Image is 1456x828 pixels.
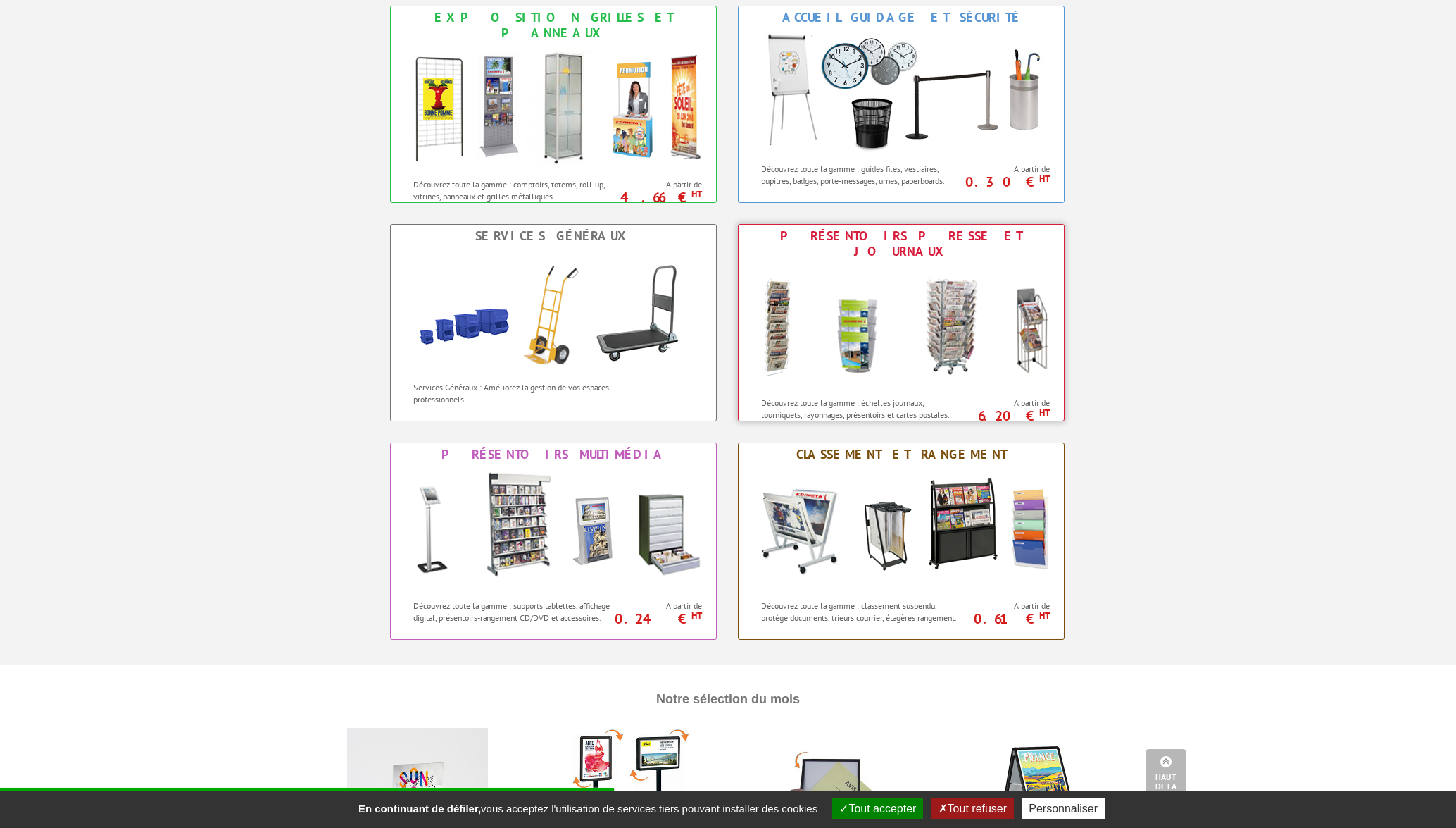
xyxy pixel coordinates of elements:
sup: HT [1039,610,1050,622]
a: Accueil Guidage et Sécurité Accueil Guidage et Sécurité Découvrez toute la gamme : guides files, ... [738,6,1065,203]
strong: En continuant de défiler, [358,803,481,815]
div: Services Généraux [394,228,713,244]
button: Tout refuser [931,798,1014,819]
img: Accueil Guidage et Sécurité [746,29,1056,156]
img: Exposition Grilles et Panneaux [398,44,708,171]
span: A partir de [966,163,1050,175]
div: Présentoirs Presse et Journaux [742,228,1060,259]
img: Services Généraux [398,247,708,374]
a: Présentoirs Multimédia Présentoirs Multimédia Découvrez toute la gamme : supports tablettes, affi... [390,443,717,640]
p: Découvrez toute la gamme : guides files, vestiaires, pupitres, badges, porte-messages, urnes, pap... [761,163,962,187]
p: 4.66 € [611,193,702,202]
a: Haut de la page [1146,749,1186,807]
span: A partir de [966,600,1050,612]
img: Présentoirs Multimédia [398,466,708,593]
div: Accueil Guidage et Sécurité [742,10,1060,25]
sup: HT [691,188,702,200]
p: 0.61 € [959,614,1050,623]
p: 0.30 € [959,178,1050,186]
p: Services Généraux : Améliorez la gestion de vos espaces professionnels. [413,381,614,405]
sup: HT [691,610,702,622]
div: Présentoirs Multimédia [394,447,713,462]
div: Classement et Rangement [742,447,1060,462]
span: A partir de [966,397,1050,409]
a: Présentoirs Presse et Journaux Présentoirs Presse et Journaux Découvrez toute la gamme : échelles... [738,224,1065,421]
button: Tout accepter [832,798,923,819]
sup: HT [1039,407,1050,419]
img: Classement et Rangement [746,466,1056,593]
p: Découvrez toute la gamme : comptoirs, totems, roll-up, vitrines, panneaux et grilles métalliques. [413,178,614,202]
h4: Notre Sélection du mois [330,679,1126,721]
p: Découvrez toute la gamme : échelles journaux, tourniquets, rayonnages, présentoirs et cartes post... [761,397,962,421]
a: Services Généraux Services Généraux Services Généraux : Améliorez la gestion de vos espaces profe... [390,224,717,421]
a: Classement et Rangement Classement et Rangement Découvrez toute la gamme : classement suspendu, p... [738,443,1065,640]
img: Présentoirs Presse et Journaux [746,263,1056,390]
div: Exposition Grilles et Panneaux [394,10,713,41]
span: A partir de [618,179,702,190]
p: Découvrez toute la gamme : classement suspendu, protège documents, trieurs courrier, étagères ran... [761,600,962,624]
p: Découvrez toute la gamme : supports tablettes, affichage digital, présentoirs-rangement CD/DVD et... [413,600,614,624]
a: Exposition Grilles et Panneaux Exposition Grilles et Panneaux Découvrez toute la gamme : comptoir... [390,6,717,203]
p: 0.24 € [611,614,702,623]
sup: HT [1039,173,1050,185]
button: Personnaliser (fenêtre modale) [1022,798,1105,819]
span: vous acceptez l'utilisation de services tiers pouvant installer des cookies [351,803,824,815]
p: 6.20 € [959,412,1050,420]
span: A partir de [618,600,702,612]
